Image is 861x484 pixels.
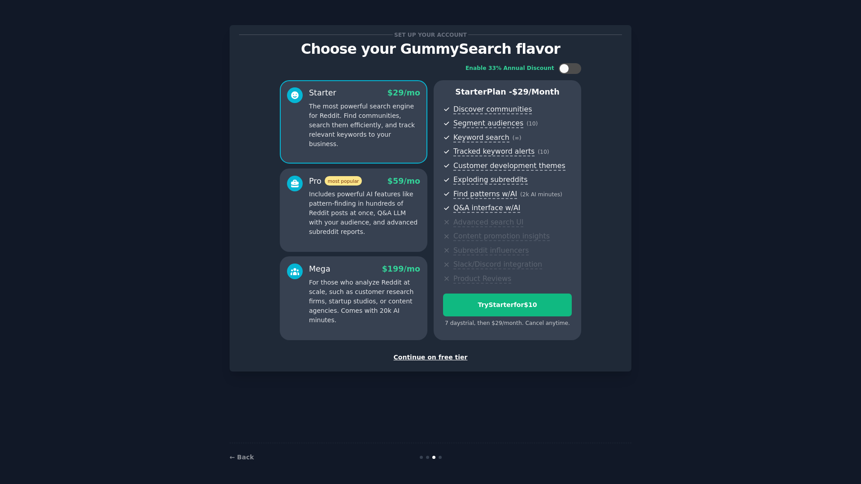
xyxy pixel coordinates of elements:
[453,274,511,284] span: Product Reviews
[453,175,527,185] span: Exploding subreddits
[325,176,362,186] span: most popular
[443,86,572,98] p: Starter Plan -
[453,246,529,255] span: Subreddit influencers
[453,119,523,128] span: Segment audiences
[239,41,622,57] p: Choose your GummySearch flavor
[444,300,571,310] div: Try Starter for $10
[526,121,538,127] span: ( 10 )
[453,133,509,143] span: Keyword search
[513,135,522,141] span: ( ∞ )
[309,102,420,149] p: The most powerful search engine for Reddit. Find communities, search them efficiently, and track ...
[453,190,517,199] span: Find patterns w/AI
[309,278,420,325] p: For those who analyze Reddit at scale, such as customer research firms, startup studios, or conte...
[453,260,542,269] span: Slack/Discord integration
[512,87,560,96] span: $ 29 /month
[239,353,622,362] div: Continue on free tier
[453,203,520,213] span: Q&A interface w/AI
[443,320,572,328] div: 7 days trial, then $ 29 /month . Cancel anytime.
[230,454,254,461] a: ← Back
[309,176,362,187] div: Pro
[309,190,420,237] p: Includes powerful AI features like pattern-finding in hundreds of Reddit posts at once, Q&A LLM w...
[453,105,532,114] span: Discover communities
[309,264,330,275] div: Mega
[453,218,523,227] span: Advanced search UI
[387,88,420,97] span: $ 29 /mo
[382,264,420,273] span: $ 199 /mo
[538,149,549,155] span: ( 10 )
[393,30,469,39] span: Set up your account
[520,191,562,198] span: ( 2k AI minutes )
[443,294,572,316] button: TryStarterfor$10
[453,232,550,241] span: Content promotion insights
[309,87,336,99] div: Starter
[453,147,535,156] span: Tracked keyword alerts
[387,177,420,186] span: $ 59 /mo
[465,65,554,73] div: Enable 33% Annual Discount
[453,161,565,171] span: Customer development themes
